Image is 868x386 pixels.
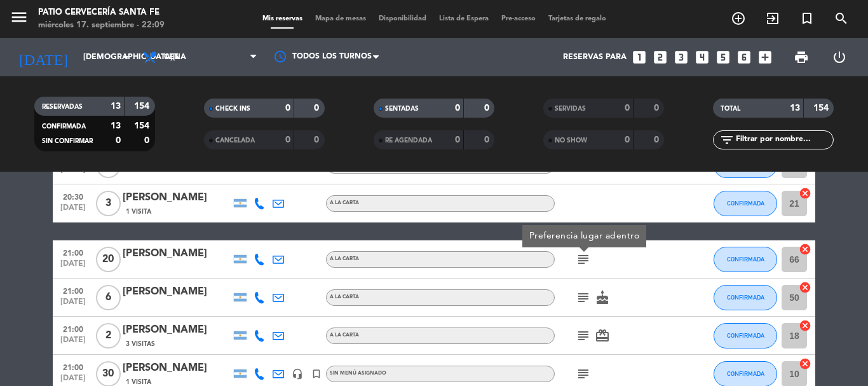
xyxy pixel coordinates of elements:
[719,132,735,148] i: filter_list
[309,15,372,22] span: Mapa de mesas
[42,138,93,144] span: SIN CONFIRMAR
[57,189,89,203] span: 20:30
[38,6,165,19] div: Patio Cervecería Santa Fe
[727,294,764,301] span: CONFIRMADA
[799,281,811,294] i: cancel
[330,333,359,338] span: A LA CARTA
[330,371,386,376] span: Sin menú asignado
[38,19,165,32] div: miércoles 17. septiembre - 22:09
[57,283,89,298] span: 21:00
[126,207,151,217] span: 1 Visita
[555,137,587,144] span: NO SHOW
[256,15,309,22] span: Mis reservas
[576,252,591,267] i: subject
[57,359,89,374] span: 21:00
[96,285,121,310] span: 6
[42,123,86,130] span: CONFIRMADA
[385,137,432,144] span: RE AGENDADA
[576,290,591,305] i: subject
[799,187,811,200] i: cancel
[330,200,359,205] span: A LA CARTA
[555,106,586,112] span: SERVIDAS
[10,8,29,27] i: menu
[126,339,155,349] span: 3 Visitas
[10,43,77,71] i: [DATE]
[285,135,290,144] strong: 0
[731,11,746,26] i: add_circle_outline
[433,15,495,22] span: Lista de Espera
[529,230,640,243] div: Preferencia lugar adentro
[123,245,231,262] div: [PERSON_NAME]
[799,319,811,332] i: cancel
[654,135,661,144] strong: 0
[311,368,322,380] i: turned_in_not
[57,259,89,274] span: [DATE]
[563,53,627,62] span: Reservas para
[57,298,89,312] span: [DATE]
[96,247,121,272] span: 20
[834,11,849,26] i: search
[832,50,847,65] i: power_settings_new
[631,49,648,65] i: looks_one
[595,328,610,343] i: card_giftcard
[330,294,359,300] span: A LA CARTA
[484,104,492,113] strong: 0
[57,321,89,336] span: 21:00
[595,290,610,305] i: cake
[799,357,811,370] i: cancel
[292,368,303,380] i: headset_mic
[799,11,815,26] i: turned_in_not
[57,245,89,259] span: 21:00
[385,106,419,112] span: SENTADAS
[123,360,231,376] div: [PERSON_NAME]
[57,165,89,180] span: [DATE]
[820,38,858,76] div: LOG OUT
[123,322,231,338] div: [PERSON_NAME]
[757,49,773,65] i: add_box
[314,135,322,144] strong: 0
[714,247,777,272] button: CONFIRMADA
[455,135,460,144] strong: 0
[134,102,152,111] strong: 154
[116,136,121,145] strong: 0
[714,285,777,310] button: CONFIRMADA
[314,104,322,113] strong: 0
[727,256,764,263] span: CONFIRMADA
[42,104,83,110] span: RESERVADAS
[625,135,630,144] strong: 0
[714,191,777,216] button: CONFIRMADA
[576,328,591,343] i: subject
[118,50,133,65] i: arrow_drop_down
[111,121,121,130] strong: 13
[576,366,591,382] i: subject
[790,104,800,113] strong: 13
[727,370,764,377] span: CONFIRMADA
[714,323,777,348] button: CONFIRMADA
[455,104,460,113] strong: 0
[134,121,152,130] strong: 154
[654,104,661,113] strong: 0
[673,49,689,65] i: looks_3
[123,190,231,206] div: [PERSON_NAME]
[813,104,831,113] strong: 154
[111,102,121,111] strong: 13
[96,323,121,348] span: 2
[736,49,752,65] i: looks_6
[495,15,542,22] span: Pre-acceso
[10,8,29,31] button: menu
[727,200,764,207] span: CONFIRMADA
[164,53,186,62] span: Cena
[542,15,613,22] span: Tarjetas de regalo
[372,15,433,22] span: Disponibilidad
[625,104,630,113] strong: 0
[57,336,89,350] span: [DATE]
[330,256,359,261] span: A LA CARTA
[652,49,668,65] i: looks_two
[96,191,121,216] span: 3
[721,106,740,112] span: TOTAL
[794,50,809,65] span: print
[715,49,731,65] i: looks_5
[484,135,492,144] strong: 0
[727,332,764,339] span: CONFIRMADA
[144,136,152,145] strong: 0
